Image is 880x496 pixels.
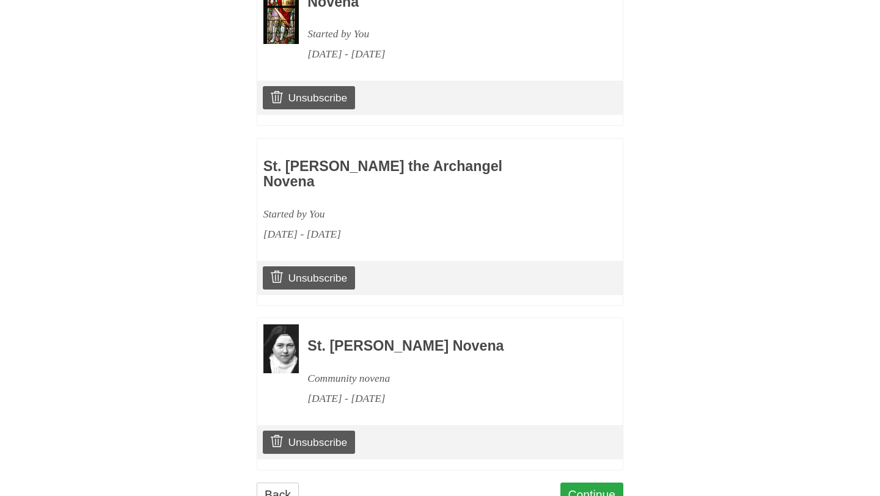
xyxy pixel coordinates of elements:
div: Started by You [307,24,590,44]
h3: St. [PERSON_NAME] Novena [307,338,590,354]
h3: St. [PERSON_NAME] the Archangel Novena [263,159,546,190]
div: Started by You [263,204,546,224]
a: Unsubscribe [263,86,355,109]
a: Unsubscribe [263,266,355,290]
div: [DATE] - [DATE] [263,224,546,244]
img: Novena image [263,324,299,373]
div: [DATE] - [DATE] [307,388,590,409]
div: Community novena [307,368,590,388]
a: Unsubscribe [263,431,355,454]
div: [DATE] - [DATE] [307,44,590,64]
